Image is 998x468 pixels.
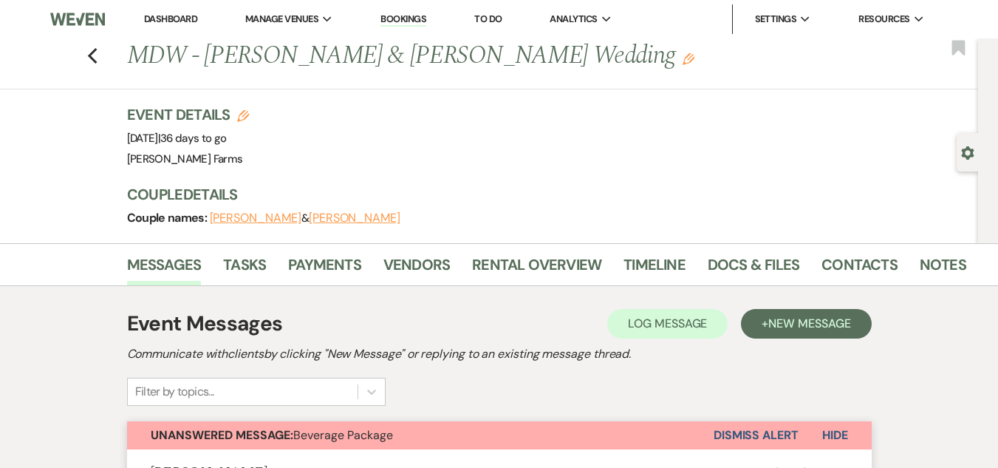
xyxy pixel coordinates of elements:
button: [PERSON_NAME] [309,212,400,224]
a: Docs & Files [708,253,799,285]
span: | [158,131,227,146]
span: Analytics [550,12,597,27]
span: Log Message [628,316,707,331]
h1: Event Messages [127,308,283,339]
a: Dashboard [144,13,197,25]
a: To Do [474,13,502,25]
a: Timeline [623,253,686,285]
button: Open lead details [961,145,974,159]
button: Unanswered Message:Beverage Package [127,421,714,450]
button: Log Message [607,309,728,339]
span: Hide [822,427,848,443]
button: Edit [683,52,694,65]
span: Couple names: [127,210,210,225]
strong: Unanswered Message: [151,427,293,443]
div: Filter by topics... [135,383,214,401]
button: +New Message [741,309,871,339]
button: [PERSON_NAME] [210,212,301,224]
a: Contacts [821,253,898,285]
span: Manage Venues [245,12,318,27]
span: Beverage Package [151,427,393,443]
button: Hide [799,421,872,450]
span: Resources [858,12,909,27]
a: Payments [288,253,361,285]
a: Messages [127,253,202,285]
h3: Event Details [127,104,250,125]
span: [DATE] [127,131,227,146]
a: Rental Overview [472,253,601,285]
h3: Couple Details [127,184,954,205]
span: [PERSON_NAME] Farms [127,152,243,166]
a: Tasks [223,253,266,285]
span: 36 days to go [160,131,227,146]
span: & [210,211,400,225]
button: Dismiss Alert [714,421,799,450]
a: Notes [920,253,966,285]
a: Bookings [380,13,426,27]
h1: MDW - [PERSON_NAME] & [PERSON_NAME] Wedding [127,38,789,74]
a: Vendors [383,253,450,285]
span: New Message [768,316,850,331]
h2: Communicate with clients by clicking "New Message" or replying to an existing message thread. [127,345,872,363]
img: Weven Logo [50,4,106,35]
span: Settings [755,12,797,27]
